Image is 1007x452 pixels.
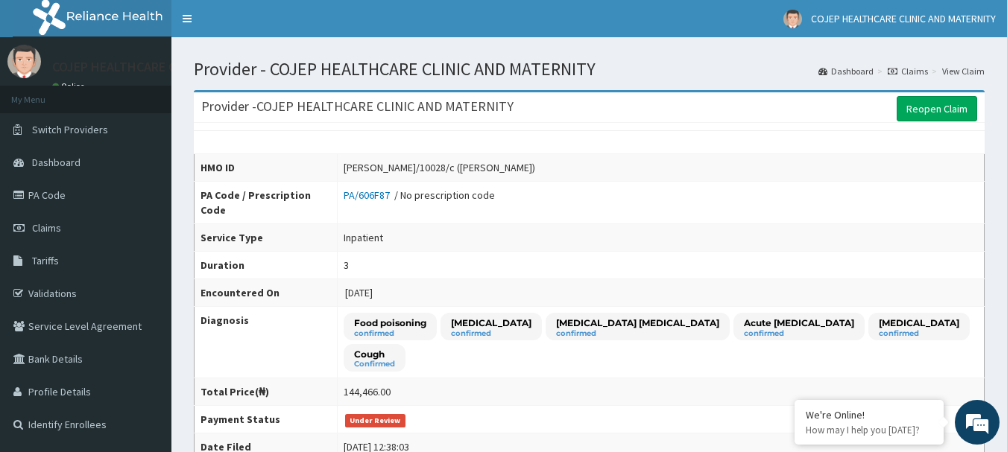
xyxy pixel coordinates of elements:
a: View Claim [942,65,985,77]
img: User Image [783,10,802,28]
p: [MEDICAL_DATA] [451,316,531,329]
small: confirmed [879,330,959,337]
div: / No prescription code [344,188,495,203]
p: [MEDICAL_DATA] [879,316,959,329]
a: Online [52,81,88,92]
span: Under Review [345,414,405,427]
h3: Provider - COJEP HEALTHCARE CLINIC AND MATERNITY [201,100,514,113]
th: Total Price(₦) [195,378,338,406]
p: [MEDICAL_DATA] [MEDICAL_DATA] [556,316,719,329]
th: Encountered On [195,279,338,307]
span: Dashboard [32,156,81,169]
small: confirmed [354,330,426,337]
small: confirmed [556,330,719,337]
a: Claims [888,65,928,77]
th: Duration [195,252,338,279]
div: 144,466.00 [344,384,391,399]
small: confirmed [451,330,531,337]
a: PA/606F87 [344,188,394,202]
div: [PERSON_NAME]/10028/c ([PERSON_NAME]) [344,160,535,175]
th: PA Code / Prescription Code [195,182,338,224]
span: Claims [32,221,61,235]
p: Cough [354,348,395,360]
small: confirmed [744,330,854,337]
div: 3 [344,258,349,273]
p: COJEP HEALTHCARE CLINIC AND MATERNITY [52,60,303,74]
th: Payment Status [195,406,338,433]
div: Inpatient [344,230,383,245]
p: How may I help you today? [806,424,932,436]
th: Service Type [195,224,338,252]
small: Confirmed [354,360,395,368]
th: Diagnosis [195,307,338,378]
div: We're Online! [806,408,932,421]
span: COJEP HEALTHCARE CLINIC AND MATERNITY [811,12,996,25]
a: Reopen Claim [897,96,977,121]
span: Switch Providers [32,123,108,136]
span: [DATE] [345,286,373,299]
th: HMO ID [195,154,338,182]
p: Food poisoning [354,316,426,329]
img: User Image [7,45,41,78]
a: Dashboard [818,65,874,77]
p: Acute [MEDICAL_DATA] [744,316,854,329]
span: Tariffs [32,254,59,267]
h1: Provider - COJEP HEALTHCARE CLINIC AND MATERNITY [194,60,985,79]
